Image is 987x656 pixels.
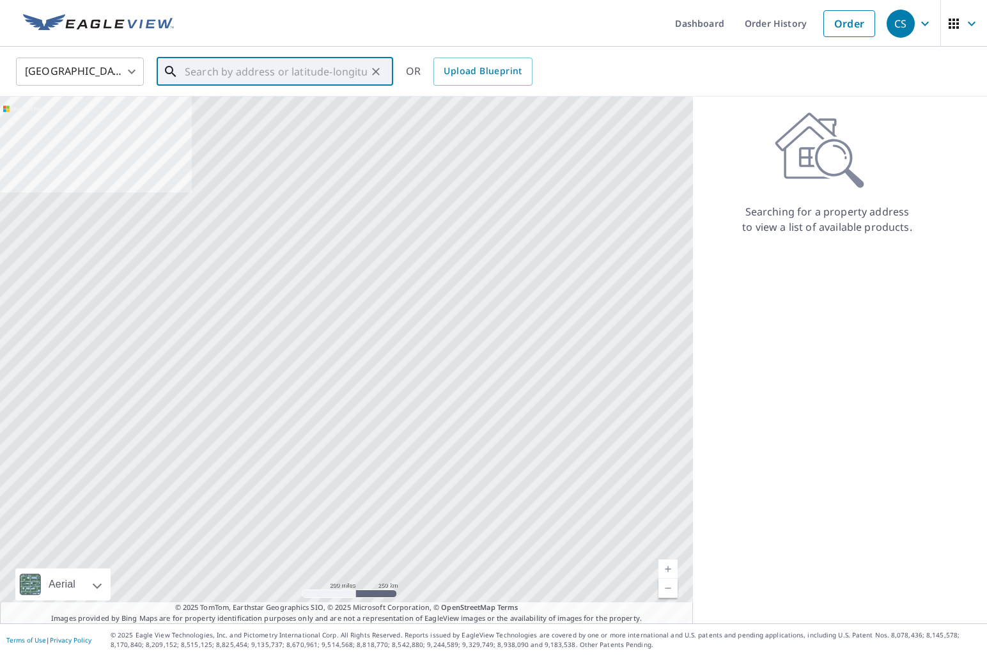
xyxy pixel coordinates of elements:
a: OpenStreetMap [441,602,495,612]
div: CS [887,10,915,38]
img: EV Logo [23,14,174,33]
input: Search by address or latitude-longitude [185,54,367,90]
div: Aerial [45,568,79,600]
a: Current Level 5, Zoom Out [658,579,678,598]
p: Searching for a property address to view a list of available products. [742,204,913,235]
a: Privacy Policy [50,636,91,644]
div: [GEOGRAPHIC_DATA] [16,54,144,90]
div: OR [406,58,532,86]
a: Terms [497,602,518,612]
a: Current Level 5, Zoom In [658,559,678,579]
a: Order [823,10,875,37]
div: Aerial [15,568,111,600]
span: Upload Blueprint [444,63,522,79]
a: Upload Blueprint [433,58,532,86]
p: | [6,636,91,644]
span: © 2025 TomTom, Earthstar Geographics SIO, © 2025 Microsoft Corporation, © [175,602,518,613]
button: Clear [367,63,385,81]
a: Terms of Use [6,636,46,644]
p: © 2025 Eagle View Technologies, Inc. and Pictometry International Corp. All Rights Reserved. Repo... [111,630,981,650]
